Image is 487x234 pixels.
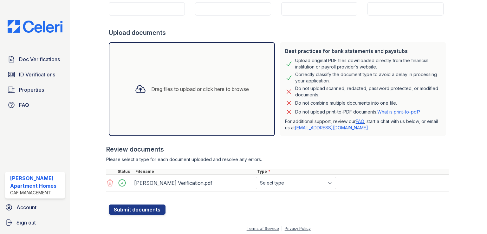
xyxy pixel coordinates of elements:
a: Account [3,201,68,214]
div: Do not upload scanned, redacted, password protected, or modified documents. [295,85,441,98]
a: [EMAIL_ADDRESS][DOMAIN_NAME] [295,125,368,130]
p: For additional support, review our , start a chat with us below, or email us at [285,118,441,131]
div: CAF Management [10,190,62,196]
div: Review documents [106,145,449,154]
div: Type [256,169,449,174]
a: FAQ [356,119,364,124]
div: Please select a type for each document uploaded and resolve any errors. [106,156,449,163]
button: Submit documents [109,205,166,215]
span: FAQ [19,101,29,109]
a: Privacy Policy [285,226,311,231]
span: Properties [19,86,44,94]
div: Filename [134,169,256,174]
div: [PERSON_NAME] Apartment Homes [10,174,62,190]
a: What is print-to-pdf? [377,109,420,114]
div: Upload documents [109,28,449,37]
span: Doc Verifications [19,55,60,63]
div: Drag files to upload or click here to browse [151,85,249,93]
a: ID Verifications [5,68,65,81]
a: Properties [5,83,65,96]
div: Status [116,169,134,174]
a: Doc Verifications [5,53,65,66]
a: FAQ [5,99,65,111]
div: Best practices for bank statements and paystubs [285,47,441,55]
div: Correctly classify the document type to avoid a delay in processing your application. [295,71,441,84]
div: Upload original PDF files downloaded directly from the financial institution or payroll provider’... [295,57,441,70]
div: Do not combine multiple documents into one file. [295,99,397,107]
div: [PERSON_NAME] Verification.pdf [134,178,253,188]
a: Sign out [3,216,68,229]
img: CE_Logo_Blue-a8612792a0a2168367f1c8372b55b34899dd931a85d93a1a3d3e32e68fde9ad4.png [3,20,68,33]
p: Do not upload print-to-PDF documents. [295,109,420,115]
span: Sign out [16,219,36,226]
span: Account [16,204,36,211]
span: ID Verifications [19,71,55,78]
a: Terms of Service [247,226,279,231]
div: | [281,226,282,231]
